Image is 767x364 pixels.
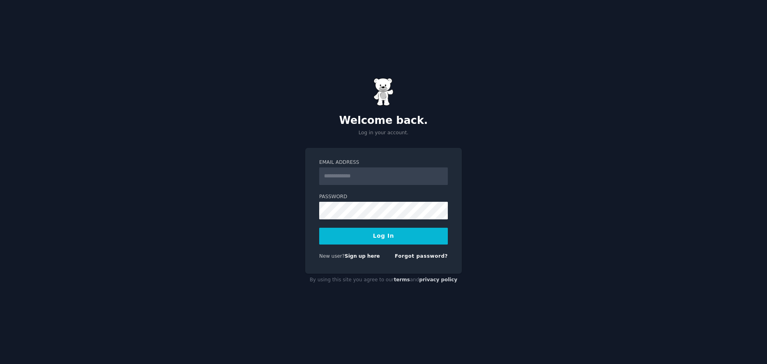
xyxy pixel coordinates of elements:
button: Log In [319,228,448,245]
label: Email Address [319,159,448,166]
a: Sign up here [345,253,380,259]
div: By using this site you agree to our and [305,274,462,286]
span: New user? [319,253,345,259]
img: Gummy Bear [374,78,393,106]
a: Forgot password? [395,253,448,259]
h2: Welcome back. [305,114,462,127]
p: Log in your account. [305,129,462,137]
label: Password [319,193,448,201]
a: terms [394,277,410,282]
a: privacy policy [419,277,457,282]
